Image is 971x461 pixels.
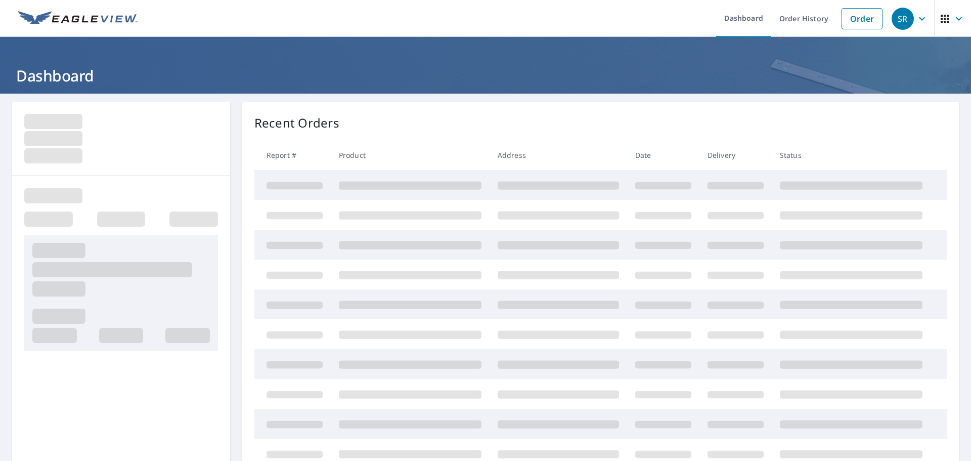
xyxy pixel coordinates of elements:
[254,140,331,170] th: Report #
[842,8,882,29] a: Order
[490,140,627,170] th: Address
[18,11,138,26] img: EV Logo
[772,140,931,170] th: Status
[331,140,490,170] th: Product
[627,140,699,170] th: Date
[12,65,959,86] h1: Dashboard
[892,8,914,30] div: SR
[699,140,772,170] th: Delivery
[254,114,339,132] p: Recent Orders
